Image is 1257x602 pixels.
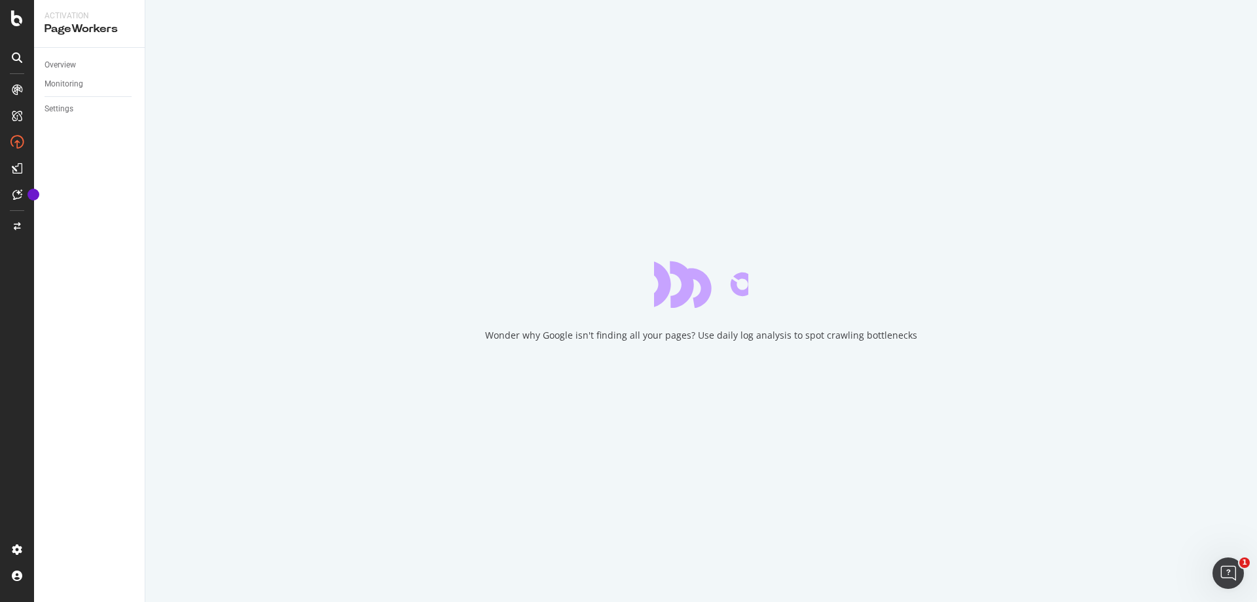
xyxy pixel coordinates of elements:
[45,77,136,91] a: Monitoring
[45,102,73,116] div: Settings
[45,102,136,116] a: Settings
[654,261,748,308] div: animation
[1212,557,1244,589] iframe: Intercom live chat
[1239,557,1250,568] span: 1
[45,58,76,72] div: Overview
[27,189,39,200] div: Tooltip anchor
[45,22,134,37] div: PageWorkers
[45,58,136,72] a: Overview
[45,77,83,91] div: Monitoring
[485,329,917,342] div: Wonder why Google isn't finding all your pages? Use daily log analysis to spot crawling bottlenecks
[45,10,134,22] div: Activation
